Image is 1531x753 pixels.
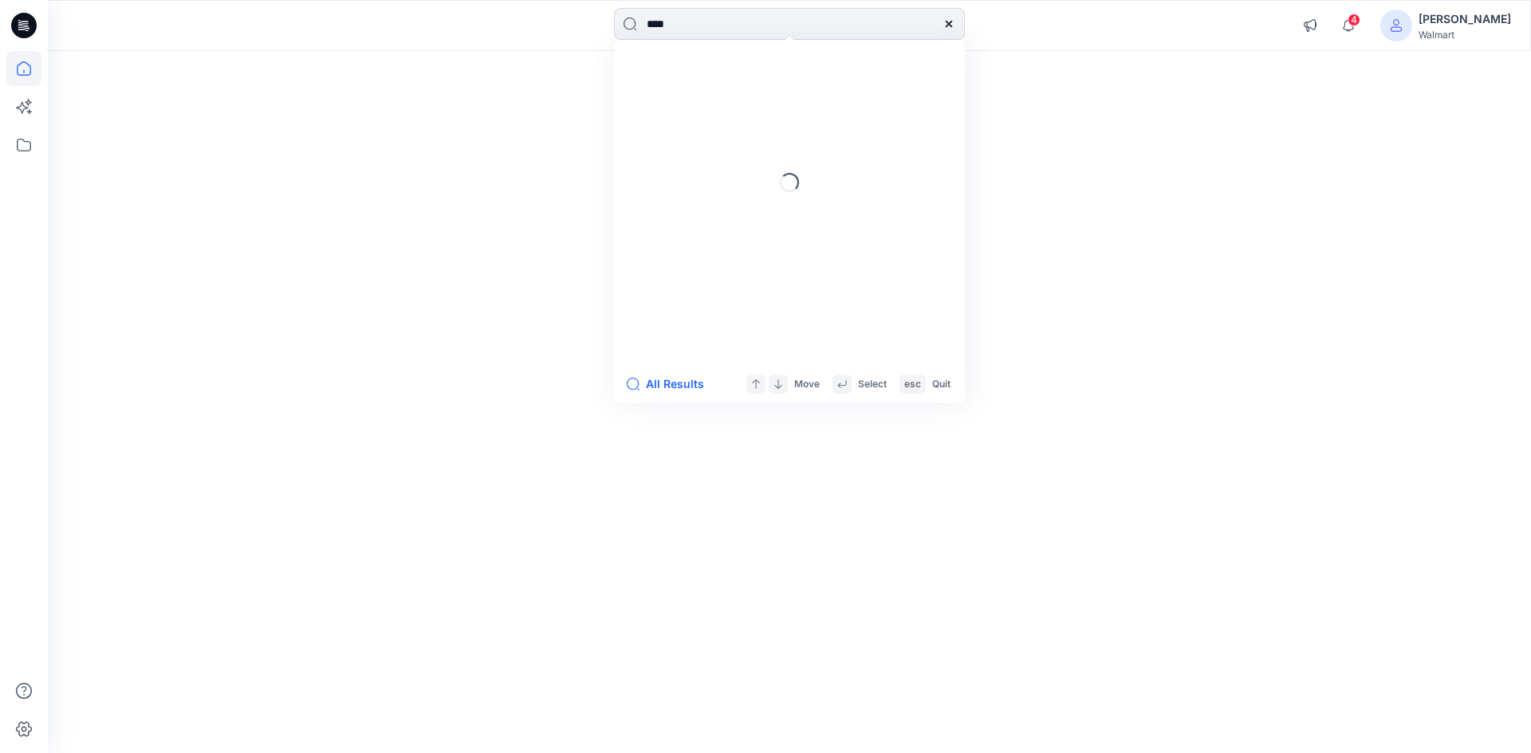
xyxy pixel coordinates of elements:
div: [PERSON_NAME] [1419,10,1511,29]
div: Walmart [1419,29,1511,41]
svg: avatar [1390,19,1403,32]
p: Move [794,376,820,393]
p: esc [904,376,921,393]
span: 4 [1348,14,1360,26]
button: All Results [627,375,714,394]
p: Quit [932,376,950,393]
p: Select [858,376,887,393]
